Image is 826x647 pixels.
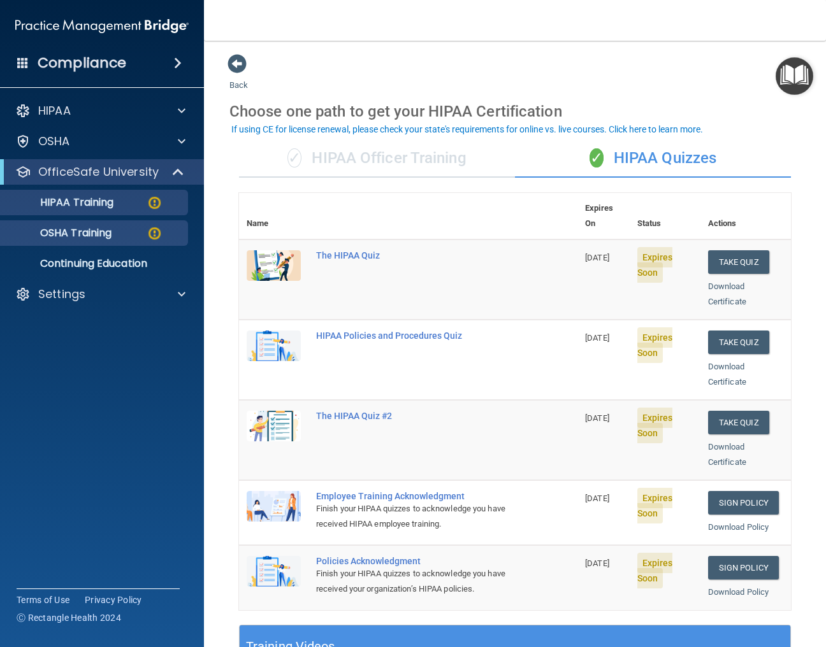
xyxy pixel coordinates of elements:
span: Ⓒ Rectangle Health 2024 [17,611,121,624]
div: HIPAA Policies and Procedures Quiz [316,331,514,341]
p: HIPAA [38,103,71,118]
p: HIPAA Training [8,196,113,209]
a: Download Certificate [708,281,746,306]
a: Terms of Use [17,594,69,606]
a: Download Certificate [708,362,746,387]
div: Choose one path to get your HIPAA Certification [229,93,801,130]
span: [DATE] [585,253,609,262]
span: [DATE] [585,494,609,503]
a: Privacy Policy [85,594,142,606]
p: Settings [38,287,85,302]
th: Expires On [577,193,630,239]
a: OfficeSafe University [15,164,185,180]
a: HIPAA [15,103,185,118]
div: The HIPAA Quiz [316,250,514,260]
div: Policies Acknowledgment [316,556,514,566]
th: Actions [700,193,791,239]
span: Expires Soon [637,553,673,588]
img: warning-circle.0cc9ac19.png [147,225,163,241]
a: Download Policy [708,522,769,532]
span: Expires Soon [637,327,673,363]
button: Take Quiz [708,411,769,434]
div: The HIPAA Quiz #2 [316,411,514,421]
img: PMB logo [15,13,189,39]
button: Take Quiz [708,331,769,354]
a: Download Certificate [708,442,746,467]
div: Employee Training Acknowledgment [316,491,514,501]
div: HIPAA Officer Training [239,139,515,178]
div: If using CE for license renewal, please check your state's requirements for online vs. live cours... [231,125,703,134]
span: Expires Soon [637,247,673,283]
div: HIPAA Quizzes [515,139,791,178]
p: OSHA [38,134,70,149]
a: Sign Policy [708,556,779,579]
span: Expires Soon [637,488,673,523]
a: OSHA [15,134,185,149]
span: ✓ [590,148,604,167]
img: warning-circle.0cc9ac19.png [147,195,163,211]
a: Sign Policy [708,491,779,515]
button: Open Resource Center [776,57,813,95]
p: Continuing Education [8,257,182,270]
h4: Compliance [38,54,126,72]
p: OSHA Training [8,227,112,239]
iframe: Drift Widget Chat Controller [605,557,811,608]
span: [DATE] [585,558,609,568]
button: Take Quiz [708,250,769,274]
p: OfficeSafe University [38,164,159,180]
span: [DATE] [585,413,609,423]
div: Finish your HIPAA quizzes to acknowledge you have received your organization’s HIPAA policies. [316,566,514,597]
a: Settings [15,287,185,302]
span: Expires Soon [637,408,673,443]
span: [DATE] [585,333,609,343]
span: ✓ [287,148,301,167]
div: Finish your HIPAA quizzes to acknowledge you have received HIPAA employee training. [316,501,514,532]
th: Name [239,193,308,239]
button: If using CE for license renewal, please check your state's requirements for online vs. live cours... [229,123,705,136]
th: Status [630,193,700,239]
a: Back [229,65,248,90]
